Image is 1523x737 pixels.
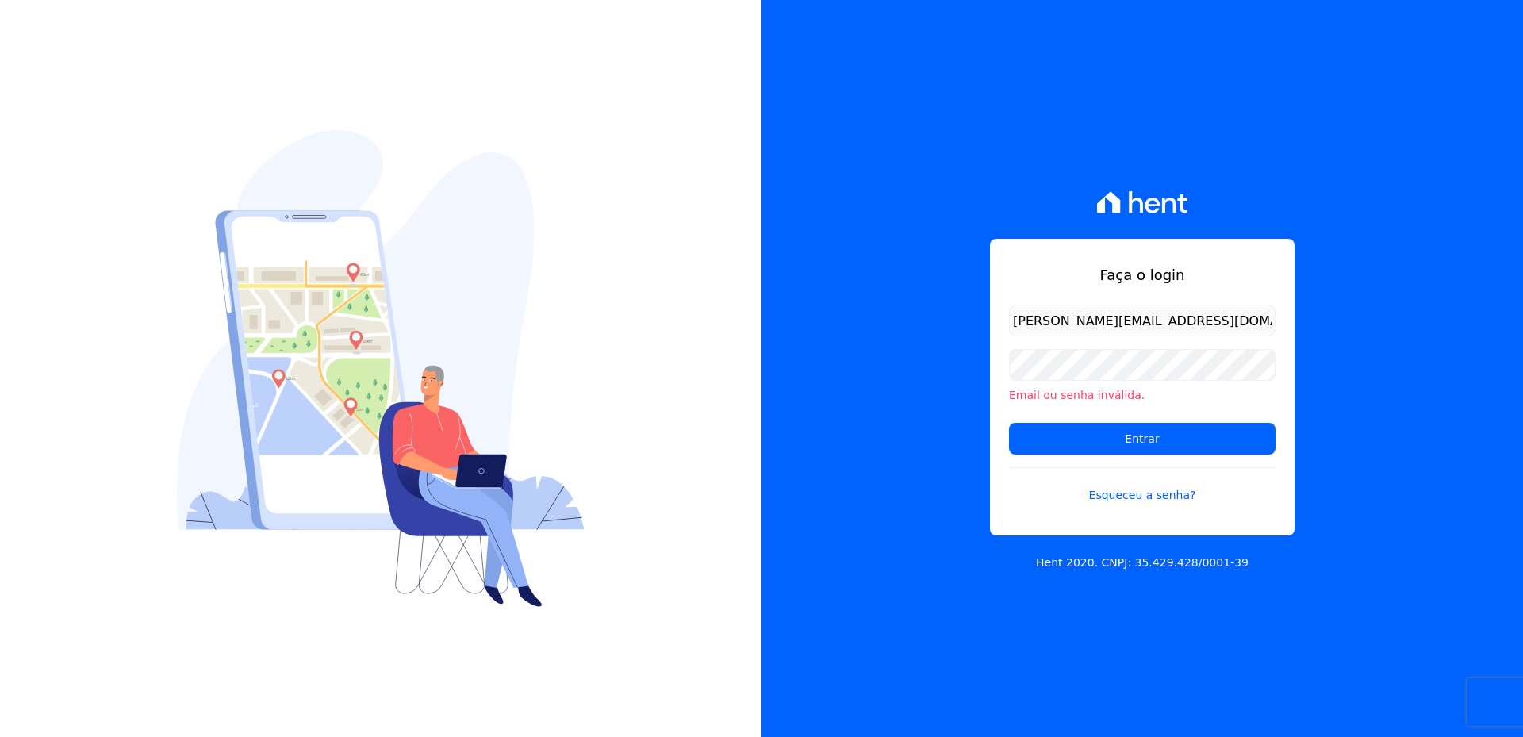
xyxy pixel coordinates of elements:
[1009,305,1276,336] input: Email
[1036,555,1249,571] p: Hent 2020. CNPJ: 35.429.428/0001-39
[1009,264,1276,286] h1: Faça o login
[1009,467,1276,504] a: Esqueceu a senha?
[1009,387,1276,404] li: Email ou senha inválida.
[177,130,585,607] img: Login
[1009,423,1276,455] input: Entrar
